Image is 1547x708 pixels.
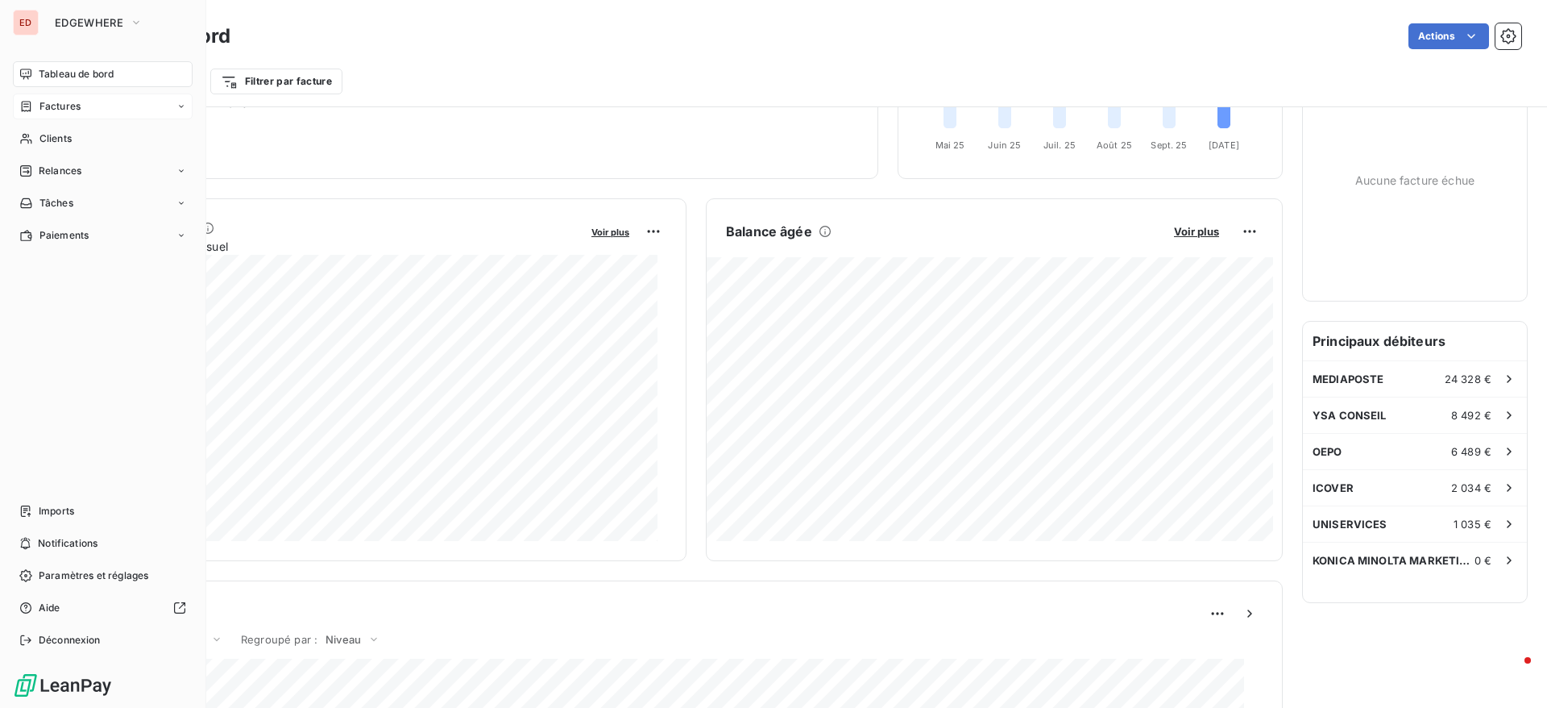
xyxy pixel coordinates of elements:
h6: Balance âgée [726,222,812,241]
tspan: [DATE] [1209,140,1239,151]
span: Voir plus [591,227,629,238]
span: KONICA MINOLTA MARKETING SERVICES LTD [1313,554,1474,567]
span: Déconnexion [39,633,101,648]
span: UNISERVICES [1313,518,1387,531]
button: Voir plus [1169,224,1224,239]
span: Paiements [39,228,89,243]
span: Clients [39,131,72,146]
span: Chiffre d'affaires mensuel [91,238,580,255]
span: 24 328 € [1445,373,1491,385]
span: Aucune facture échue [1355,172,1474,189]
span: Niveau [326,633,361,646]
button: Actions [1408,23,1489,49]
span: 0 € [1474,554,1491,567]
iframe: Intercom live chat [1492,653,1531,692]
span: ICOVER [1313,481,1354,494]
a: Aide [13,595,193,621]
span: Aide [39,601,60,615]
span: 8 492 € [1451,409,1491,422]
span: Tableau de bord [39,67,114,81]
span: MEDIAPOSTE [1313,373,1384,385]
span: EDGEWHERE [55,16,123,29]
span: Regroupé par : [241,633,317,646]
span: Paramètres et réglages [39,568,148,583]
h6: Principaux débiteurs [1303,322,1527,360]
button: Filtrer par facture [210,69,342,94]
span: Tâches [39,196,73,210]
span: Notifications [38,536,97,551]
tspan: Juil. 25 [1043,140,1076,151]
tspan: Sept. 25 [1151,140,1187,151]
span: Factures [39,99,81,114]
tspan: Juin 25 [988,140,1021,151]
span: Voir plus [1174,225,1219,238]
span: Imports [39,504,74,519]
span: Relances [39,164,81,178]
span: 6 489 € [1451,445,1491,458]
img: Logo LeanPay [13,673,113,698]
span: OEPO [1313,445,1342,458]
tspan: Mai 25 [935,140,965,151]
span: YSA CONSEIL [1313,409,1387,422]
tspan: Août 25 [1097,140,1132,151]
button: Voir plus [587,224,634,239]
span: 1 035 € [1454,518,1491,531]
div: ED [13,10,39,35]
span: 2 034 € [1451,481,1491,494]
